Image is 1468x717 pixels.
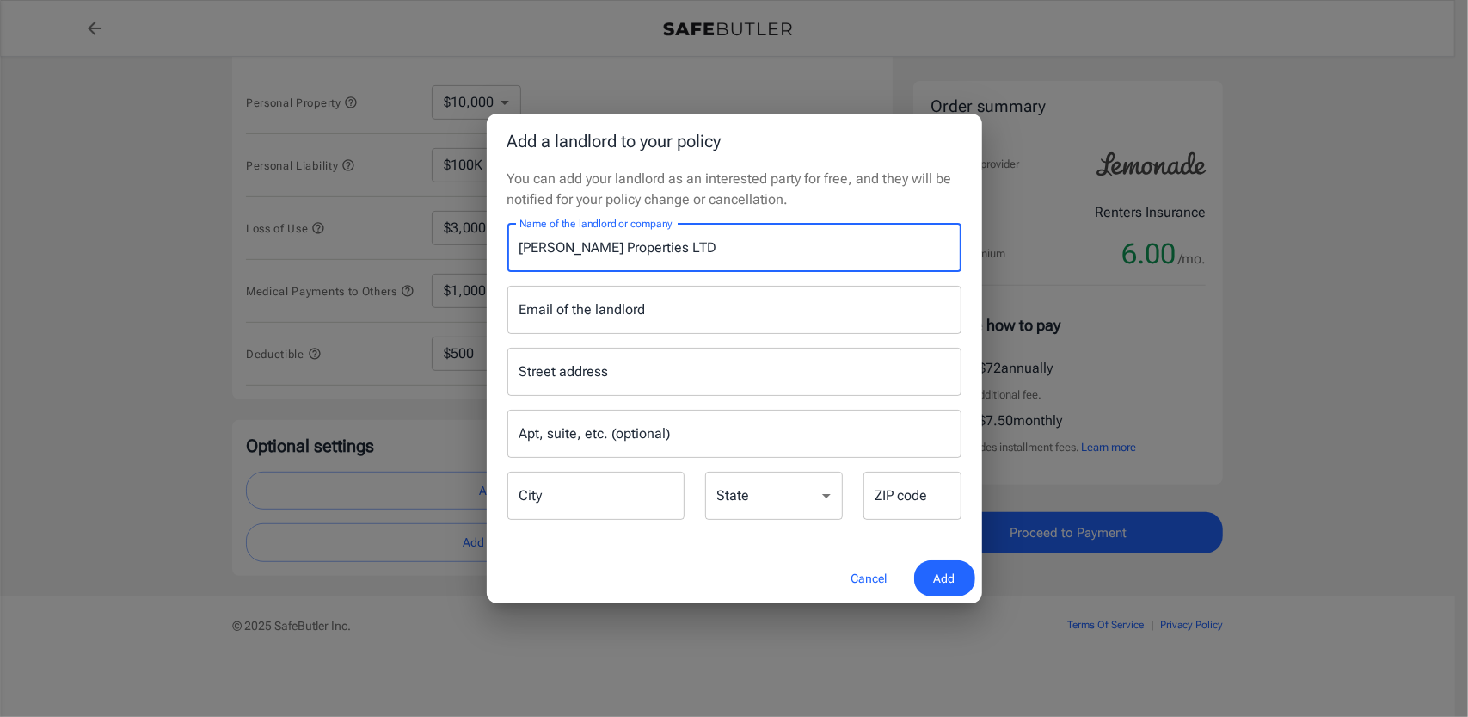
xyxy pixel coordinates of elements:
label: Name of the landlord or company [519,216,673,231]
h2: Add a landlord to your policy [487,114,982,169]
p: You can add your landlord as an interested party for free, and they will be notified for your pol... [507,169,961,210]
button: Cancel [832,560,907,597]
span: Add [934,568,955,590]
button: Add [914,560,975,597]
